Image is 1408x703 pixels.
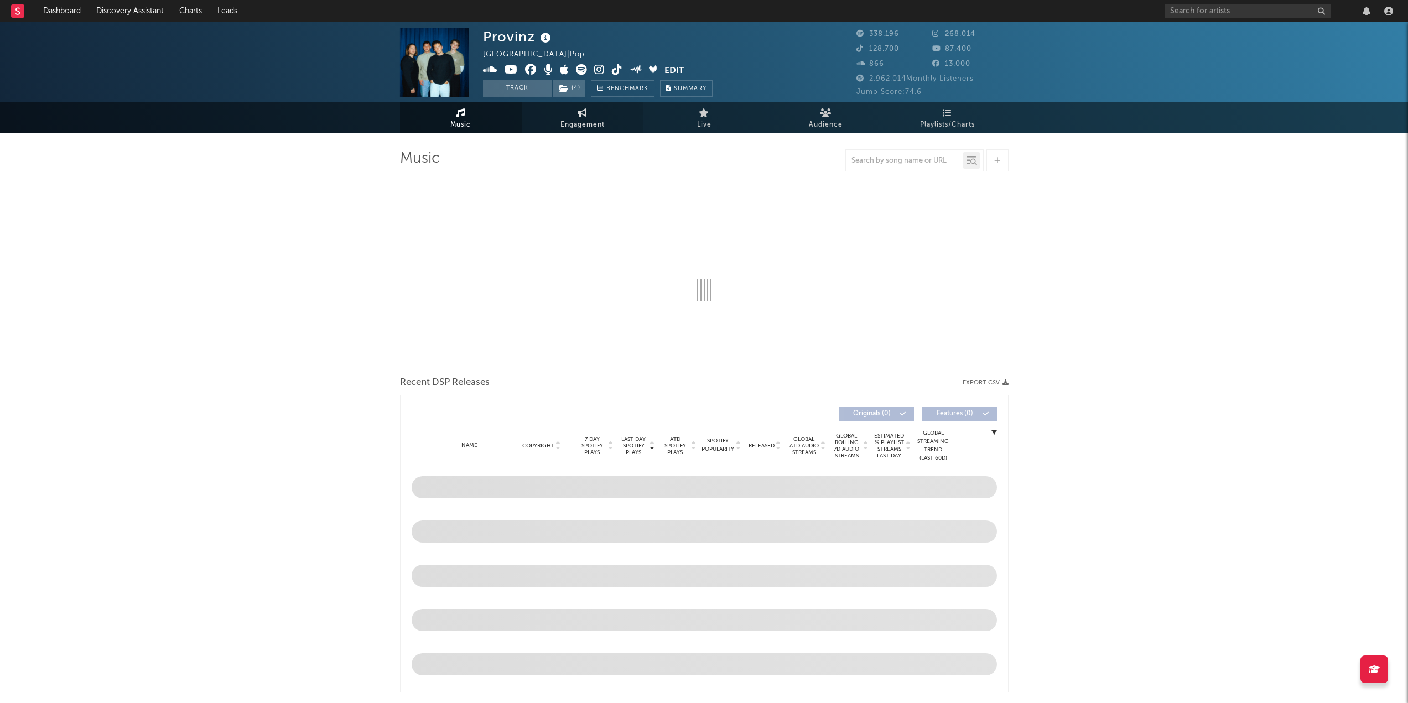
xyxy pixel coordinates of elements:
[606,82,648,96] span: Benchmark
[856,30,899,38] span: 338.196
[856,45,899,53] span: 128.700
[963,379,1009,386] button: Export CSV
[697,118,711,132] span: Live
[483,48,598,61] div: [GEOGRAPHIC_DATA] | Pop
[674,86,706,92] span: Summary
[839,407,914,421] button: Originals(0)
[483,80,552,97] button: Track
[856,60,884,67] span: 866
[560,118,605,132] span: Engagement
[434,441,506,450] div: Name
[1165,4,1331,18] input: Search for artists
[809,118,843,132] span: Audience
[922,407,997,421] button: Features(0)
[932,45,971,53] span: 87.400
[522,102,643,133] a: Engagement
[483,28,554,46] div: Provinz
[702,437,734,454] span: Spotify Popularity
[643,102,765,133] a: Live
[591,80,654,97] a: Benchmark
[578,436,607,456] span: 7 Day Spotify Plays
[552,80,586,97] span: ( 4 )
[932,60,970,67] span: 13.000
[400,102,522,133] a: Music
[749,442,775,449] span: Released
[400,376,490,389] span: Recent DSP Releases
[450,118,471,132] span: Music
[856,75,974,82] span: 2.962.014 Monthly Listeners
[846,157,963,165] input: Search by song name or URL
[522,442,554,449] span: Copyright
[619,436,648,456] span: Last Day Spotify Plays
[832,433,862,459] span: Global Rolling 7D Audio Streams
[887,102,1009,133] a: Playlists/Charts
[932,30,975,38] span: 268.014
[856,88,922,96] span: Jump Score: 74.6
[917,429,950,462] div: Global Streaming Trend (Last 60D)
[789,436,819,456] span: Global ATD Audio Streams
[664,64,684,78] button: Edit
[920,118,975,132] span: Playlists/Charts
[846,410,897,417] span: Originals ( 0 )
[661,436,690,456] span: ATD Spotify Plays
[929,410,980,417] span: Features ( 0 )
[874,433,905,459] span: Estimated % Playlist Streams Last Day
[765,102,887,133] a: Audience
[660,80,713,97] button: Summary
[553,80,585,97] button: (4)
